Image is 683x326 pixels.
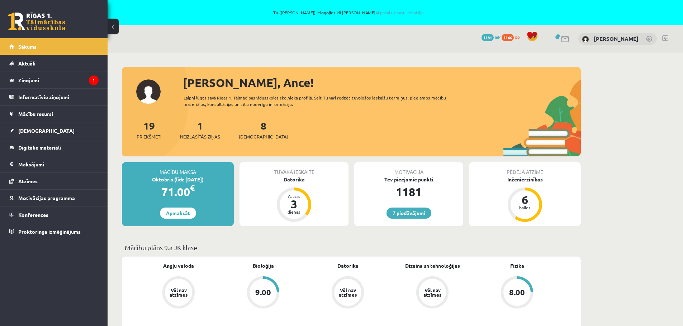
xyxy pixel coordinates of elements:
div: 1181 [354,183,463,200]
a: Atzīmes [9,173,99,189]
span: Aktuāli [18,60,35,67]
legend: Informatīvie ziņojumi [18,89,99,105]
span: mP [495,34,501,40]
div: Vēl nav atzīmes [422,288,442,297]
div: Tev pieejamie punkti [354,176,463,183]
div: Pēdējā atzīme [469,162,581,176]
a: 8.00 [475,276,559,310]
i: 1 [89,76,99,85]
a: Fizika [510,262,524,269]
a: Informatīvie ziņojumi [9,89,99,105]
a: Maksājumi [9,156,99,172]
a: Datorika Atlicis 3 dienas [239,176,348,223]
span: Atzīmes [18,178,38,184]
a: Vēl nav atzīmes [305,276,390,310]
legend: Ziņojumi [18,72,99,88]
div: [PERSON_NAME], Ance! [183,74,581,91]
a: [PERSON_NAME] [594,35,639,42]
span: xp [515,34,520,40]
a: Sākums [9,38,99,55]
div: Laipni lūgts savā Rīgas 1. Tālmācības vidusskolas skolnieka profilā. Šeit Tu vari redzēt tuvojošo... [184,94,459,107]
span: Digitālie materiāli [18,144,61,151]
div: Tuvākā ieskaite [239,162,348,176]
div: Inženierzinības [469,176,581,183]
p: Mācību plāns 9.a JK klase [125,243,578,252]
div: dienas [283,210,305,214]
a: Aktuāli [9,55,99,72]
span: 1146 [502,34,514,41]
span: [DEMOGRAPHIC_DATA] [18,127,75,134]
div: Datorika [239,176,348,183]
a: Apmaksāt [160,208,196,219]
a: Vēl nav atzīmes [136,276,221,310]
a: 1146 xp [502,34,523,40]
a: Datorika [337,262,359,269]
div: 8.00 [509,288,525,296]
span: 1181 [482,34,494,41]
div: Motivācija [354,162,463,176]
a: Angļu valoda [163,262,194,269]
a: Proktoringa izmēģinājums [9,223,99,240]
span: [DEMOGRAPHIC_DATA] [239,133,288,140]
a: 8[DEMOGRAPHIC_DATA] [239,119,288,140]
a: 1181 mP [482,34,501,40]
span: Priekšmeti [137,133,161,140]
a: Motivācijas programma [9,190,99,206]
a: [DEMOGRAPHIC_DATA] [9,122,99,139]
div: 3 [283,198,305,210]
a: Mācību resursi [9,106,99,122]
span: Motivācijas programma [18,195,75,201]
a: Inženierzinības 6 balles [469,176,581,223]
a: Atpakaļ uz savu lietotāju [375,10,424,15]
div: Mācību maksa [122,162,234,176]
a: 19Priekšmeti [137,119,161,140]
legend: Maksājumi [18,156,99,172]
span: Sākums [18,43,37,50]
div: 6 [514,194,536,205]
a: 7 piedāvājumi [386,208,431,219]
a: Vēl nav atzīmes [390,276,475,310]
div: Atlicis [283,194,305,198]
div: 9.00 [255,288,271,296]
span: € [190,183,195,193]
span: Mācību resursi [18,111,53,117]
div: 71.00 [122,183,234,200]
a: Bioloģija [253,262,274,269]
a: Konferences [9,206,99,223]
span: Tu ([PERSON_NAME]) ielogojies kā [PERSON_NAME] [82,10,615,15]
span: Konferences [18,211,48,218]
a: 1Neizlasītās ziņas [180,119,220,140]
div: Oktobris (līdz [DATE]) [122,176,234,183]
a: Dizains un tehnoloģijas [405,262,460,269]
div: Vēl nav atzīmes [338,288,358,297]
span: Neizlasītās ziņas [180,133,220,140]
a: Digitālie materiāli [9,139,99,156]
img: Ance Āboliņa [582,36,589,43]
div: balles [514,205,536,210]
div: Vēl nav atzīmes [169,288,189,297]
a: Ziņojumi1 [9,72,99,88]
span: Proktoringa izmēģinājums [18,228,81,235]
a: 9.00 [221,276,305,310]
a: Rīgas 1. Tālmācības vidusskola [8,13,65,30]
